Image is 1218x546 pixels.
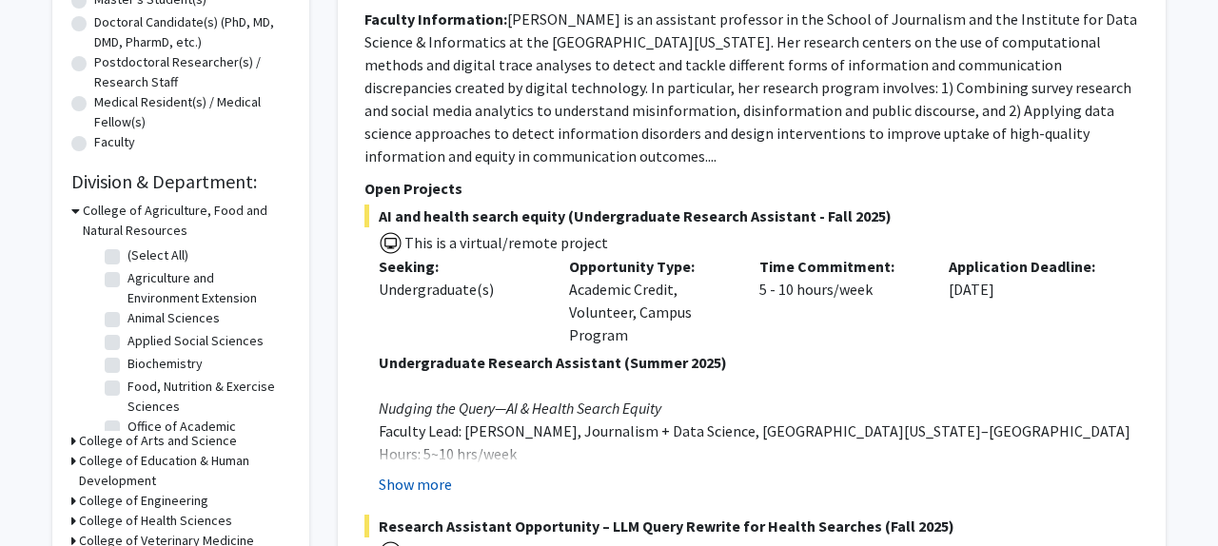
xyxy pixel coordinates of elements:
span: This is a virtual/remote project [403,233,608,252]
fg-read-more: [PERSON_NAME] is an assistant professor in the School of Journalism and the Institute for Data Sc... [364,10,1137,166]
strong: Undergraduate Research Assistant (Summer 2025) [379,353,727,372]
h3: College of Arts and Science [79,431,237,451]
b: Faculty Information: [364,10,507,29]
p: Open Projects [364,177,1139,200]
label: Medical Resident(s) / Medical Fellow(s) [94,92,290,132]
label: Applied Social Sciences [128,331,264,351]
div: Undergraduate(s) [379,278,540,301]
h2: Division & Department: [71,170,290,193]
div: Academic Credit, Volunteer, Campus Program [555,255,745,346]
label: Animal Sciences [128,308,220,328]
h3: College of Engineering [79,491,208,511]
p: Opportunity Type: [569,255,731,278]
div: [DATE] [934,255,1125,346]
label: Biochemistry [128,354,203,374]
label: Doctoral Candidate(s) (PhD, MD, DMD, PharmD, etc.) [94,12,290,52]
label: Postdoctoral Researcher(s) / Research Staff [94,52,290,92]
p: Application Deadline: [949,255,1110,278]
label: (Select All) [128,245,188,265]
h3: College of Education & Human Development [79,451,290,491]
span: Hours: 5~10 hrs/week [379,444,517,463]
h3: College of Agriculture, Food and Natural Resources [83,201,290,241]
button: Show more [379,473,452,496]
span: Research Assistant Opportunity – LLM Query Rewrite for Health Searches (Fall 2025) [364,515,1139,537]
span: AI and health search equity (Undergraduate Research Assistant - Fall 2025) [364,205,1139,227]
label: Faculty [94,132,135,152]
span: Faculty Lead: [PERSON_NAME], Journalism + Data Science, [GEOGRAPHIC_DATA][US_STATE]–[GEOGRAPHIC_D... [379,421,1130,440]
div: 5 - 10 hours/week [745,255,935,346]
p: Time Commitment: [759,255,921,278]
p: Seeking: [379,255,540,278]
label: Office of Academic Programs [128,417,285,457]
h3: College of Health Sciences [79,511,232,531]
label: Food, Nutrition & Exercise Sciences [128,377,285,417]
label: Agriculture and Environment Extension [128,268,285,308]
em: Nudging the Query—AI & Health Search Equity [379,399,661,418]
iframe: Chat [14,460,81,532]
